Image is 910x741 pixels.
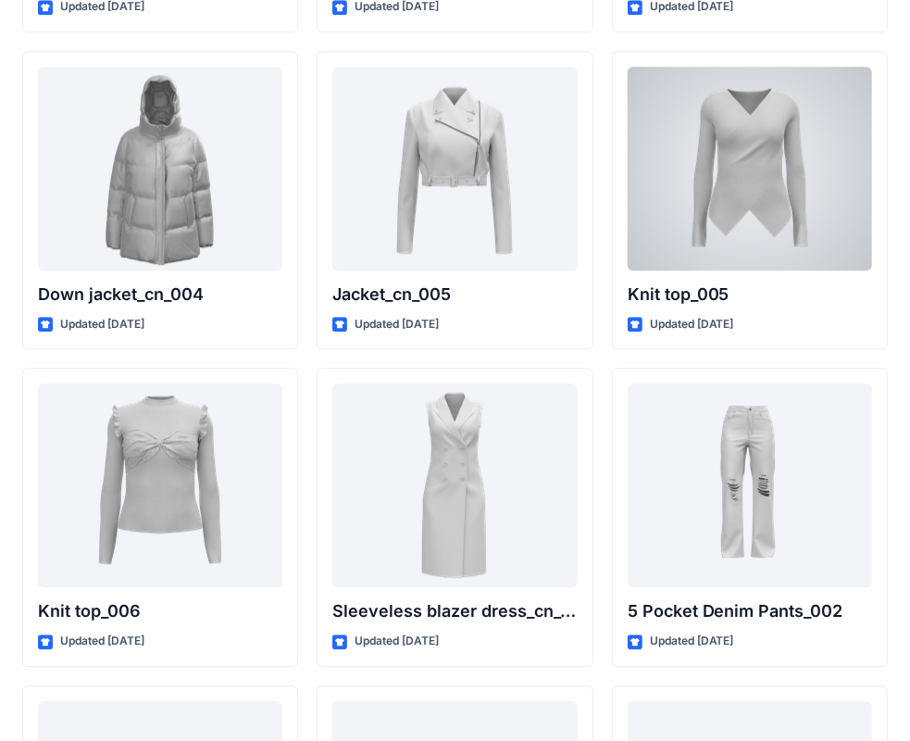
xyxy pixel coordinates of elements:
a: 5 Pocket Denim Pants_002 [628,383,872,587]
p: 5 Pocket Denim Pants_002 [628,598,872,624]
p: Knit top_006 [38,598,282,624]
p: Down jacket_cn_004 [38,282,282,308]
a: Knit top_006 [38,383,282,587]
p: Updated [DATE] [60,632,144,651]
p: Knit top_005 [628,282,872,308]
a: Sleeveless blazer dress_cn_001 [332,383,577,587]
a: Jacket_cn_005 [332,67,577,270]
a: Down jacket_cn_004 [38,67,282,270]
p: Updated [DATE] [650,315,734,334]
p: Sleeveless blazer dress_cn_001 [332,598,577,624]
p: Jacket_cn_005 [332,282,577,308]
p: Updated [DATE] [355,632,439,651]
p: Updated [DATE] [60,315,144,334]
p: Updated [DATE] [355,315,439,334]
p: Updated [DATE] [650,632,734,651]
a: Knit top_005 [628,67,872,270]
